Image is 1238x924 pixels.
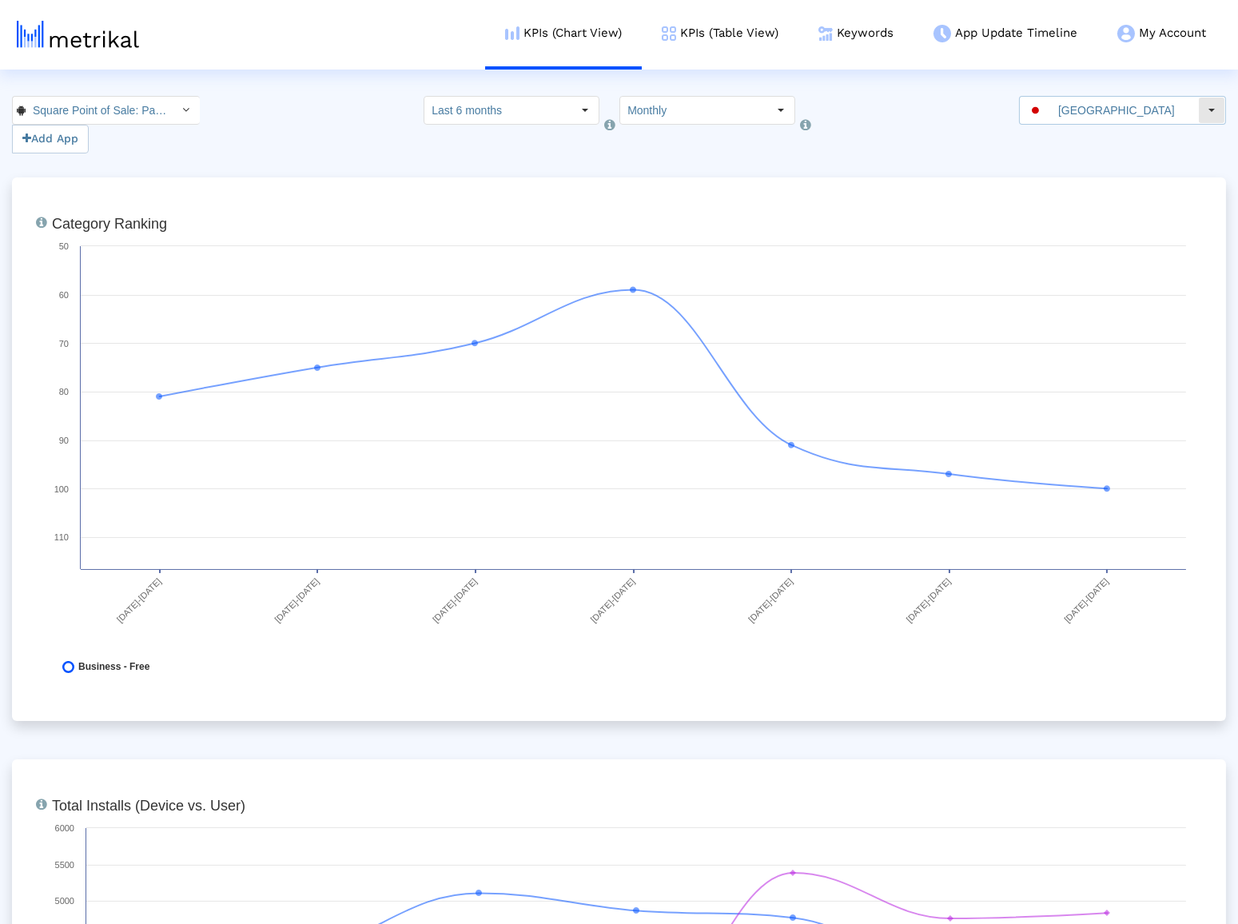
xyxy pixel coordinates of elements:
[52,216,167,232] tspan: Category Ranking
[59,436,69,445] text: 90
[78,661,149,673] span: Business - Free
[54,532,69,542] text: 110
[59,339,69,348] text: 70
[273,576,320,624] text: [DATE]-[DATE]
[905,576,953,624] text: [DATE]-[DATE]
[431,576,479,624] text: [DATE]-[DATE]
[59,241,69,251] text: 50
[12,125,89,153] button: Add App
[588,576,636,624] text: [DATE]-[DATE]
[571,97,599,124] div: Select
[933,25,951,42] img: app-update-menu-icon.png
[767,97,794,124] div: Select
[55,860,74,870] text: 5500
[115,576,163,624] text: [DATE]-[DATE]
[505,26,519,40] img: kpi-chart-menu-icon.png
[55,896,74,906] text: 5000
[55,823,74,833] text: 6000
[746,576,794,624] text: [DATE]-[DATE]
[59,290,69,300] text: 60
[1117,25,1135,42] img: my-account-menu-icon.png
[54,484,69,494] text: 100
[17,21,139,48] img: metrical-logo-light.png
[662,26,676,41] img: kpi-table-menu-icon.png
[52,798,245,814] tspan: Total Installs (Device vs. User)
[818,26,833,41] img: keywords.png
[1062,576,1110,624] text: [DATE]-[DATE]
[173,97,200,124] div: Select
[1198,97,1225,124] div: Select
[59,387,69,396] text: 80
